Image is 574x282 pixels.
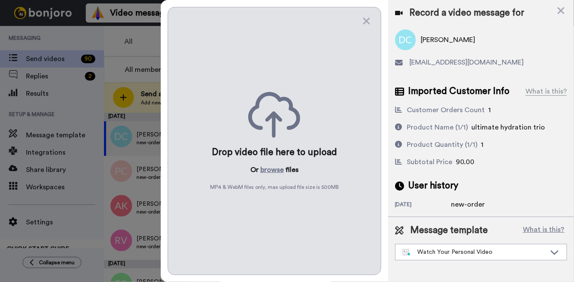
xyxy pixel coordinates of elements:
[481,141,484,148] span: 1
[395,201,451,210] div: [DATE]
[409,85,510,98] span: Imported Customer Info
[410,57,524,68] span: [EMAIL_ADDRESS][DOMAIN_NAME]
[409,179,459,192] span: User history
[402,248,546,256] div: Watch Your Personal Video
[456,159,475,165] span: 90.00
[407,105,485,115] div: Customer Orders Count
[210,184,339,191] span: MP4 & WebM files only, max upload file size is 500 MB
[212,146,337,159] div: Drop video file here to upload
[451,199,495,210] div: new-order
[407,139,478,150] div: Product Quantity (1/1)
[525,86,567,97] div: What is this?
[489,107,491,113] span: 1
[520,224,567,237] button: What is this?
[407,122,468,133] div: Product Name (1/1)
[407,157,453,167] div: Subtotal Price
[411,224,488,237] span: Message template
[472,124,545,131] span: ultimate hydration trio
[250,165,298,175] p: Or files
[402,249,411,256] img: nextgen-template.svg
[260,165,284,175] button: browse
